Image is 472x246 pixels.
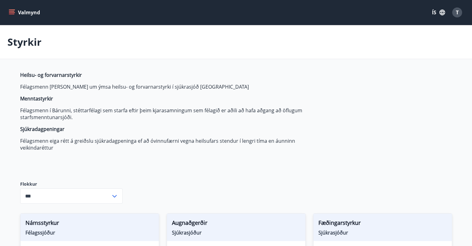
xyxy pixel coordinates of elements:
span: T [456,9,459,16]
p: Félagsmenn eiga rétt á greiðslu sjúkradagpeninga ef að óvinnufærni vegna heilsufars stendur í len... [20,137,313,151]
p: Félagsmenn [PERSON_NAME] um ýmsa heilsu- og forvarnarstyrki í sjúkrasjóð [GEOGRAPHIC_DATA] [20,83,313,90]
button: T [450,5,465,20]
span: Félagssjóður [25,229,154,236]
span: Fæðingarstyrkur [318,219,447,229]
label: Flokkur [20,181,123,187]
strong: Heilsu- og forvarnarstyrkir [20,72,82,78]
button: ÍS [429,7,448,18]
strong: Sjúkradagpeningar [20,126,65,132]
span: Augnaðgerðir [172,219,300,229]
p: Styrkir [7,35,42,49]
strong: Menntastyrkir [20,95,53,102]
button: menu [7,7,43,18]
span: Sjúkrasjóður [172,229,300,236]
p: Félagsmenn í Bárunni, stéttarfélagi sem starfa eftir þeim kjarasamningum sem félagið er aðili að ... [20,107,313,121]
span: Sjúkrasjóður [318,229,447,236]
span: Námsstyrkur [25,219,154,229]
